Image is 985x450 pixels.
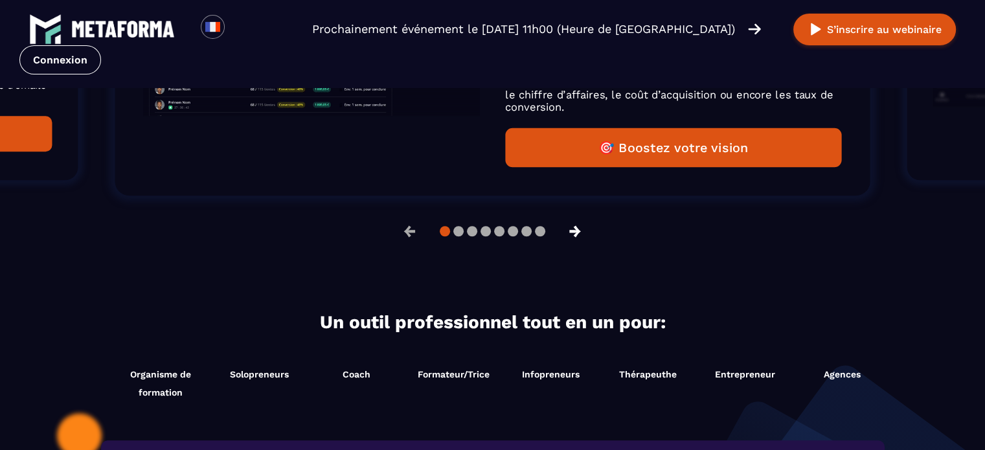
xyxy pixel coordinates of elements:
img: arrow-right [748,22,761,36]
span: Formateur/Trice [418,369,490,379]
img: logo [71,21,175,38]
p: Ne pilotez plus votre entreprise à l’aveugle ! Avec le Dashboard de Metaforma, chaque donnée clé ... [506,24,842,114]
img: play [808,21,824,38]
span: Solopreneurs [230,369,289,379]
span: Infopreneurs [522,369,580,379]
span: Entrepreneur [715,369,775,379]
img: logo [29,13,62,45]
span: Thérapeuthe [619,369,677,379]
button: 🎯 Boostez votre vision [506,128,842,168]
img: fr [205,19,221,35]
span: Coach [343,369,370,379]
h2: Un outil professionnel tout en un pour: [104,311,881,333]
span: Organisme de formation [114,365,208,401]
input: Search for option [236,21,245,37]
p: Prochainement événement le [DATE] 11h00 (Heure de [GEOGRAPHIC_DATA]) [312,20,735,38]
button: S’inscrire au webinaire [793,14,956,45]
button: → [558,216,592,247]
div: Search for option [225,15,256,43]
span: Agences [824,369,861,379]
button: ← [393,216,427,247]
a: Connexion [19,45,101,74]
